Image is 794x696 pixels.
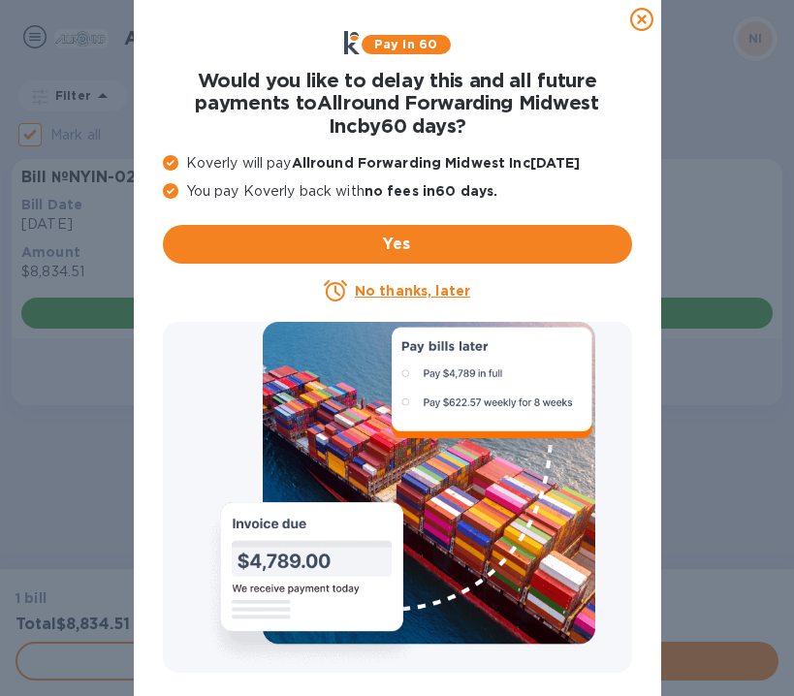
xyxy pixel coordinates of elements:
button: Yes [163,225,632,264]
h1: Would you like to delay this and all future payments to Allround Forwarding Midwest Inc by 60 days ? [163,70,632,138]
p: You pay Koverly back with [163,181,632,202]
p: Koverly will pay [163,153,632,174]
u: No thanks, later [355,283,470,299]
b: no fees in 60 days . [365,183,497,199]
span: Yes [178,233,617,256]
b: Pay in 60 [374,37,437,51]
b: Allround Forwarding Midwest Inc [DATE] [292,155,581,171]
